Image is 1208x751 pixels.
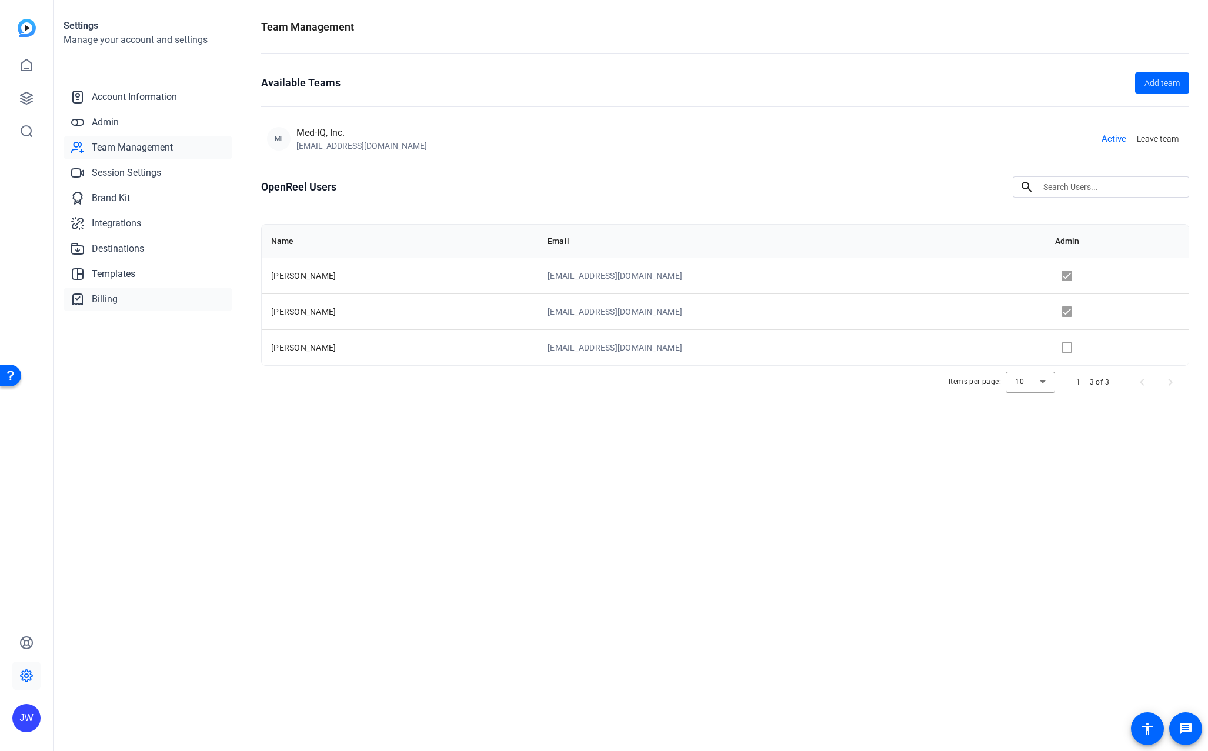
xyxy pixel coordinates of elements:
[1013,180,1041,194] mat-icon: search
[64,136,232,159] a: Team Management
[271,271,336,281] span: [PERSON_NAME]
[92,166,161,180] span: Session Settings
[296,140,427,152] div: [EMAIL_ADDRESS][DOMAIN_NAME]
[271,307,336,316] span: [PERSON_NAME]
[271,343,336,352] span: [PERSON_NAME]
[92,141,173,155] span: Team Management
[1076,376,1109,388] div: 1 – 3 of 3
[1132,128,1183,149] button: Leave team
[1135,72,1189,94] button: Add team
[1046,225,1189,258] th: Admin
[92,115,119,129] span: Admin
[538,329,1046,365] td: [EMAIL_ADDRESS][DOMAIN_NAME]
[261,75,341,91] h1: Available Teams
[92,216,141,231] span: Integrations
[64,19,232,33] h1: Settings
[1043,180,1180,194] input: Search Users...
[64,212,232,235] a: Integrations
[1137,133,1179,145] span: Leave team
[64,85,232,109] a: Account Information
[538,258,1046,293] td: [EMAIL_ADDRESS][DOMAIN_NAME]
[1140,722,1154,736] mat-icon: accessibility
[92,267,135,281] span: Templates
[64,237,232,261] a: Destinations
[64,186,232,210] a: Brand Kit
[538,293,1046,329] td: [EMAIL_ADDRESS][DOMAIN_NAME]
[92,242,144,256] span: Destinations
[262,225,538,258] th: Name
[64,262,232,286] a: Templates
[296,126,427,140] div: Med-IQ, Inc.
[92,191,130,205] span: Brand Kit
[949,376,1001,388] div: Items per page:
[64,33,232,47] h2: Manage your account and settings
[12,704,41,732] div: JW
[64,161,232,185] a: Session Settings
[1156,368,1184,396] button: Next page
[92,292,118,306] span: Billing
[1179,722,1193,736] mat-icon: message
[1144,77,1180,89] span: Add team
[64,288,232,311] a: Billing
[64,111,232,134] a: Admin
[538,225,1046,258] th: Email
[1128,368,1156,396] button: Previous page
[1102,132,1126,146] span: Active
[261,19,354,35] h1: Team Management
[261,179,336,195] h1: OpenReel Users
[18,19,36,37] img: blue-gradient.svg
[92,90,177,104] span: Account Information
[267,127,291,151] div: MI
